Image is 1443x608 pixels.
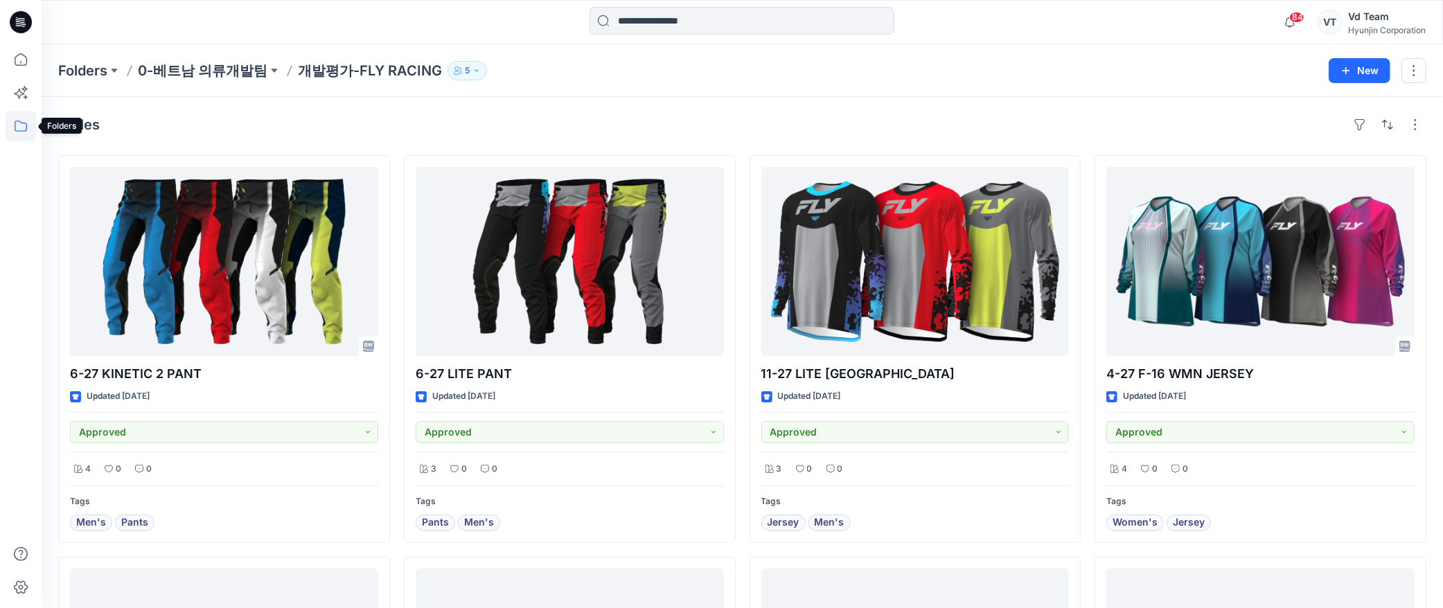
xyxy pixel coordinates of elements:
button: New [1329,58,1390,83]
div: Hyunjin Corporation [1348,25,1426,35]
span: Men's [76,515,106,531]
span: Jersey [1173,515,1205,531]
p: 0 [461,462,467,476]
p: 4-27 F-16 WMN JERSEY [1106,364,1415,384]
p: 3 [431,462,436,476]
p: 6-27 KINETIC 2 PANT [70,364,378,384]
span: Pants [422,515,449,531]
p: 0 [1183,462,1188,476]
div: Vd Team [1348,8,1426,25]
p: 4 [1122,462,1127,476]
p: Updated [DATE] [87,389,150,404]
p: 0 [807,462,813,476]
a: 6-27 LITE PANT [416,167,724,356]
a: 6-27 KINETIC 2 PANT [70,167,378,356]
p: Tags [1106,494,1415,509]
p: 6-27 LITE PANT [416,364,724,384]
p: Updated [DATE] [432,389,495,404]
span: 84 [1289,12,1304,23]
p: 5 [465,63,470,78]
span: Pants [121,515,148,531]
p: 개발평가-FLY RACING [298,61,442,80]
div: VT [1318,10,1343,35]
p: 0 [492,462,497,476]
span: Men's [815,515,844,531]
button: 5 [448,61,487,80]
p: 11-27 LITE [GEOGRAPHIC_DATA] [761,364,1070,384]
p: 0 [838,462,843,476]
p: 0 [1152,462,1158,476]
a: Folders [58,61,107,80]
p: 0 [146,462,152,476]
a: 4-27 F-16 WMN JERSEY [1106,167,1415,356]
p: Updated [DATE] [778,389,841,404]
p: Tags [70,494,378,509]
p: 4 [85,462,91,476]
a: 0-베트남 의류개발팀 [138,61,267,80]
p: Updated [DATE] [1123,389,1186,404]
p: Tags [416,494,724,509]
p: 0 [116,462,121,476]
span: Men's [464,515,494,531]
p: Tags [761,494,1070,509]
h4: Styles [58,116,100,133]
a: 11-27 LITE JERSEY [761,167,1070,356]
p: 3 [777,462,782,476]
span: Women's [1113,515,1158,531]
span: Jersey [768,515,799,531]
